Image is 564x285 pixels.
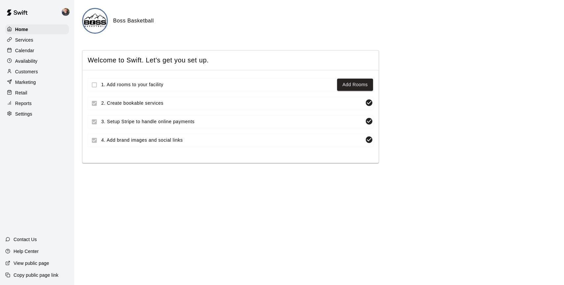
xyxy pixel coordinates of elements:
[60,5,74,18] div: Logan Garvin
[83,9,108,34] img: Boss Basketball logo
[5,35,69,45] a: Services
[113,17,154,25] h6: Boss Basketball
[5,88,69,98] a: Retail
[14,260,49,267] p: View public page
[5,77,69,87] a: Marketing
[15,68,38,75] p: Customers
[14,272,58,278] p: Copy public page link
[15,79,36,86] p: Marketing
[15,26,28,33] p: Home
[15,47,34,54] p: Calendar
[15,37,33,43] p: Services
[5,24,69,34] a: Home
[5,56,69,66] a: Availability
[15,111,32,117] p: Settings
[5,46,69,55] a: Calendar
[337,79,373,91] button: Add Rooms
[342,81,368,89] a: Add Rooms
[5,98,69,108] a: Reports
[15,89,27,96] p: Retail
[5,67,69,77] a: Customers
[101,100,362,107] span: 2. Create bookable services
[88,56,373,65] span: Welcome to Swift. Let's get you set up.
[15,100,32,107] p: Reports
[14,248,39,255] p: Help Center
[101,137,362,144] span: 4. Add brand images and social links
[14,236,37,243] p: Contact Us
[101,81,334,88] span: 1. Add rooms to your facility
[62,8,70,16] img: Logan Garvin
[5,109,69,119] a: Settings
[101,118,362,125] span: 3. Setup Stripe to handle online payments
[15,58,38,64] p: Availability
